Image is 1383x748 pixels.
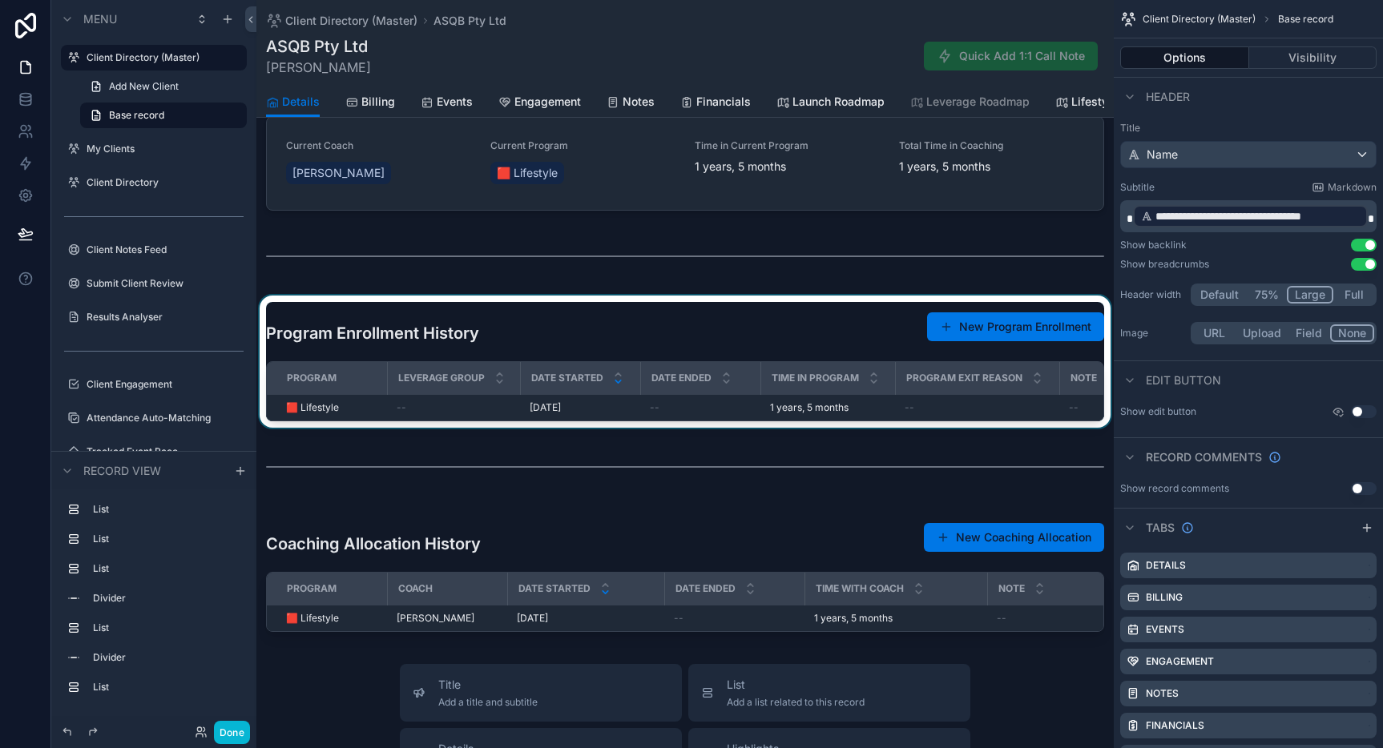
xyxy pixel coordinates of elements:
[80,103,247,128] a: Base record
[1236,324,1288,342] button: Upload
[282,94,320,110] span: Details
[437,94,473,110] span: Events
[1120,46,1249,69] button: Options
[906,372,1022,384] span: PROGRAM EXIT REASON
[361,94,395,110] span: Billing
[93,592,240,605] label: Divider
[498,87,581,119] a: Engagement
[87,176,244,189] label: Client Directory
[926,94,1030,110] span: Leverage Roadmap
[1278,13,1333,26] span: Base record
[1146,591,1183,604] label: Billing
[623,94,655,110] span: Notes
[816,582,904,595] span: Time with Coach
[93,621,240,634] label: List
[421,87,473,119] a: Events
[285,13,417,29] span: Client Directory (Master)
[688,664,970,722] button: ListAdd a list related to this record
[1147,147,1178,163] span: Name
[433,13,506,29] a: ASQB Pty Ltd
[518,582,591,595] span: Date Started
[1146,559,1186,572] label: Details
[266,35,371,58] h1: ASQB Pty Ltd
[1288,324,1331,342] button: Field
[1193,286,1246,304] button: Default
[792,94,885,110] span: Launch Roadmap
[1146,89,1190,105] span: Header
[93,533,240,545] label: List
[1146,449,1262,465] span: Record comments
[287,582,337,595] span: Program
[87,412,244,424] label: Attendance Auto-Matching
[438,677,538,693] span: Title
[1312,181,1377,194] a: Markdown
[680,87,751,119] a: Financials
[1120,258,1209,271] div: Show breadcrumbs
[1120,122,1377,135] label: Title
[514,94,581,110] span: Engagement
[51,489,256,716] div: scrollable content
[1120,327,1184,340] label: Image
[1146,520,1175,536] span: Tabs
[93,562,240,575] label: List
[93,681,240,694] label: List
[400,664,682,722] button: TitleAdd a title and subtitle
[109,109,164,122] span: Base record
[1193,324,1236,342] button: URL
[1146,372,1221,388] span: Edit button
[696,94,751,110] span: Financials
[1120,181,1155,194] label: Subtitle
[727,696,865,709] span: Add a list related to this record
[345,87,395,119] a: Billing
[910,87,1030,119] a: Leverage Roadmap
[398,372,485,384] span: Leverage Group
[776,87,885,119] a: Launch Roadmap
[83,11,117,27] span: Menu
[87,51,237,64] label: Client Directory (Master)
[727,677,865,693] span: List
[266,87,320,118] a: Details
[1071,94,1171,110] span: Lifestyle Roadmap
[531,372,603,384] span: Date Started
[287,372,337,384] span: Program
[1071,372,1097,384] span: Note
[87,311,244,324] label: Results Analyser
[1246,286,1287,304] button: 75%
[1120,200,1377,232] div: scrollable content
[1333,286,1374,304] button: Full
[1143,13,1256,26] span: Client Directory (Master)
[651,372,712,384] span: Date Ended
[1146,655,1214,668] label: Engagement
[87,243,244,256] label: Client Notes Feed
[607,87,655,119] a: Notes
[83,463,161,479] span: Record view
[1120,239,1187,251] div: Show backlink
[1146,623,1184,636] label: Events
[1120,288,1184,301] label: Header width
[398,582,433,595] span: Coach
[87,445,244,458] label: Tracked Event Reco
[266,13,417,29] a: Client Directory (Master)
[87,378,244,391] label: Client Engagement
[1120,482,1229,495] div: Show record comments
[1146,719,1204,732] label: Financials
[109,80,179,93] span: Add New Client
[93,651,240,664] label: Divider
[1120,405,1196,418] label: Show edit button
[87,143,244,155] label: My Clients
[998,582,1025,595] span: Note
[1055,87,1171,119] a: Lifestyle Roadmap
[675,582,736,595] span: Date Ended
[87,277,244,290] label: Submit Client Review
[1249,46,1377,69] button: Visibility
[1330,324,1374,342] button: None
